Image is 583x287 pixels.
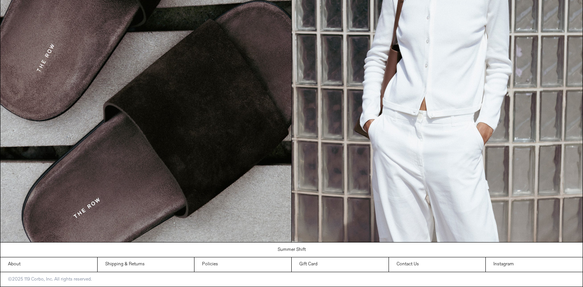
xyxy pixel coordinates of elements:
a: Contact Us [389,257,486,272]
a: Gift Card [292,257,389,272]
p: ©2025 119 Corbo, Inc. All rights reserved. [0,272,100,287]
a: Instagram [486,257,583,272]
a: Policies [194,257,291,272]
a: About [0,257,97,272]
a: Shipping & Returns [98,257,194,272]
a: Summer Shift [0,243,583,257]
